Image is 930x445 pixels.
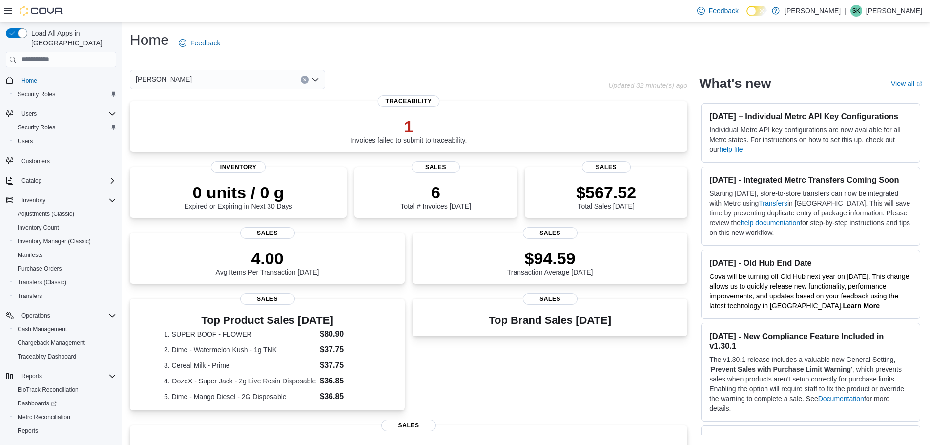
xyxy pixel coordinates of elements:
[185,183,292,210] div: Expired or Expiring in Next 30 Days
[10,410,120,424] button: Metrc Reconciliation
[18,155,54,167] a: Customers
[18,386,79,394] span: BioTrack Reconciliation
[14,235,116,247] span: Inventory Manager (Classic)
[699,76,771,91] h2: What's new
[18,325,67,333] span: Cash Management
[746,6,767,16] input: Dark Mode
[709,189,912,237] p: Starting [DATE], store-to-store transfers can now be integrated with Metrc using in [GEOGRAPHIC_D...
[130,30,169,50] h1: Home
[21,177,41,185] span: Catalog
[21,110,37,118] span: Users
[400,183,471,210] div: Total # Invoices [DATE]
[18,74,116,86] span: Home
[916,81,922,87] svg: External link
[18,265,62,273] span: Purchase Orders
[10,248,120,262] button: Manifests
[14,222,116,233] span: Inventory Count
[14,263,66,275] a: Purchase Orders
[18,251,42,259] span: Manifests
[843,302,880,310] a: Learn More
[21,157,50,165] span: Customers
[14,290,46,302] a: Transfers
[10,121,120,134] button: Security Roles
[14,122,59,133] a: Security Roles
[14,88,116,100] span: Security Roles
[10,262,120,275] button: Purchase Orders
[10,221,120,234] button: Inventory Count
[709,273,909,310] span: Cova will be turning off Old Hub next year on [DATE]. This change allows us to quickly release ne...
[10,350,120,363] button: Traceabilty Dashboard
[18,210,74,218] span: Adjustments (Classic)
[14,263,116,275] span: Purchase Orders
[18,237,91,245] span: Inventory Manager (Classic)
[381,420,436,431] span: Sales
[18,108,41,120] button: Users
[891,80,922,87] a: View allExternal link
[709,6,739,16] span: Feedback
[693,1,743,21] a: Feedback
[18,339,85,347] span: Chargeback Management
[320,375,371,387] dd: $36.85
[14,411,116,423] span: Metrc Reconciliation
[709,331,912,351] h3: [DATE] - New Compliance Feature Included in v1.30.1
[14,398,61,409] a: Dashboards
[18,413,70,421] span: Metrc Reconciliation
[785,5,841,17] p: [PERSON_NAME]
[21,77,37,85] span: Home
[14,351,116,362] span: Traceabilty Dashboard
[20,6,63,16] img: Cova
[18,353,76,360] span: Traceabilty Dashboard
[164,376,316,386] dt: 4. OozeX - Super Jack - 2g Live Resin Disposable
[18,175,116,187] span: Catalog
[351,117,467,144] div: Invoices failed to submit to traceability.
[351,117,467,136] p: 1
[741,219,800,227] a: help documentation
[14,425,116,437] span: Reports
[711,365,851,373] strong: Prevent Sales with Purchase Limit Warning
[818,395,864,403] a: Documentation
[608,82,687,89] p: Updated 32 minute(s) ago
[14,208,116,220] span: Adjustments (Classic)
[10,336,120,350] button: Chargeback Management
[18,310,54,321] button: Operations
[14,222,63,233] a: Inventory Count
[507,249,593,268] p: $94.59
[320,391,371,403] dd: $36.85
[311,76,319,84] button: Open list of options
[576,183,636,202] p: $567.52
[21,372,42,380] span: Reports
[10,207,120,221] button: Adjustments (Classic)
[18,75,41,86] a: Home
[21,312,50,319] span: Operations
[14,351,80,362] a: Traceabilty Dashboard
[14,249,46,261] a: Manifests
[709,111,912,121] h3: [DATE] – Individual Metrc API Key Configurations
[14,88,59,100] a: Security Roles
[845,5,847,17] p: |
[18,194,116,206] span: Inventory
[18,224,59,232] span: Inventory Count
[14,398,116,409] span: Dashboards
[14,290,116,302] span: Transfers
[21,196,45,204] span: Inventory
[185,183,292,202] p: 0 units / 0 g
[10,275,120,289] button: Transfers (Classic)
[14,276,70,288] a: Transfers (Classic)
[18,278,66,286] span: Transfers (Classic)
[850,5,862,17] div: Stacy King
[14,337,89,349] a: Chargeback Management
[10,424,120,438] button: Reports
[709,355,912,413] p: The v1.30.1 release includes a valuable new General Setting, ' ', which prevents sales when produ...
[240,227,295,239] span: Sales
[27,28,116,48] span: Load All Apps in [GEOGRAPHIC_DATA]
[759,199,787,207] a: Transfers
[18,90,55,98] span: Security Roles
[14,135,116,147] span: Users
[14,249,116,261] span: Manifests
[18,427,38,435] span: Reports
[378,95,440,107] span: Traceability
[301,76,309,84] button: Clear input
[18,400,57,407] span: Dashboards
[320,344,371,356] dd: $37.75
[14,384,83,396] a: BioTrack Reconciliation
